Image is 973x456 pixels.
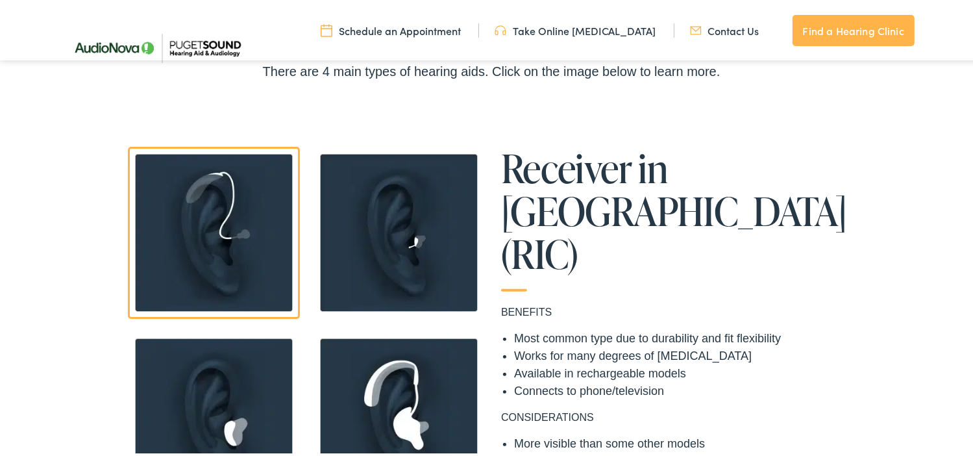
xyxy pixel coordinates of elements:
[514,381,852,398] li: Connects to phone/television
[690,21,702,36] img: utility icon
[514,328,852,346] li: Most common type due to durability and fit flexibility
[501,303,852,318] p: BENEFITS
[321,21,461,36] a: Schedule an Appointment
[793,13,915,44] a: Find a Hearing Clinic
[514,346,852,363] li: Works for many degrees of [MEDICAL_DATA]
[40,59,944,80] div: There are 4 main types of hearing aids. Click on the image below to learn more.
[501,408,852,424] p: CONSIDERATIONS
[495,21,656,36] a: Take Online [MEDICAL_DATA]
[321,21,332,36] img: utility icon
[514,363,852,381] li: Available in rechargeable models
[128,145,300,317] img: Receiver in canal hearing aids in Seattle, WA.
[514,433,852,451] li: More visible than some other models
[313,145,485,317] img: Placement of completely in canal hearing aids in Seattle, WA.
[495,21,506,36] img: utility icon
[501,145,852,290] h1: Receiver in [GEOGRAPHIC_DATA] (RIC)
[690,21,759,36] a: Contact Us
